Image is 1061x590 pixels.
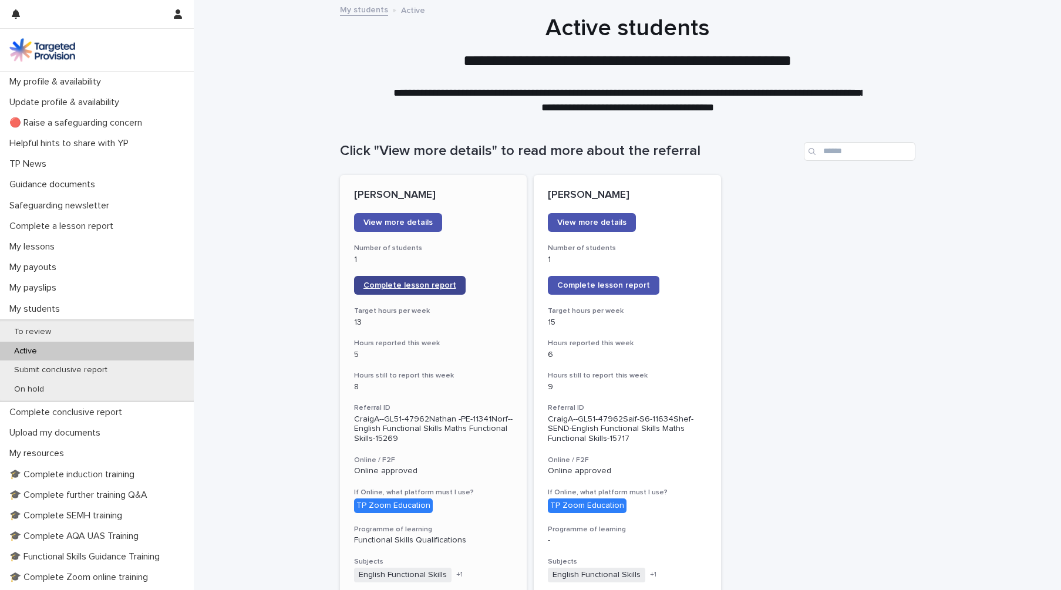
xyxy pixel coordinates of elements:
[5,551,169,562] p: 🎓 Functional Skills Guidance Training
[5,76,110,87] p: My profile & availability
[363,281,456,289] span: Complete lesson report
[9,38,75,62] img: M5nRWzHhSzIhMunXDL62
[5,159,56,170] p: TP News
[354,306,513,316] h3: Target hours per week
[340,2,388,16] a: My students
[5,427,110,439] p: Upload my documents
[354,244,513,253] h3: Number of students
[5,282,66,294] p: My payslips
[5,241,64,252] p: My lessons
[548,466,707,476] p: Online approved
[456,571,463,578] span: + 1
[354,350,513,360] p: 5
[354,535,513,545] p: Functional Skills Qualifications
[354,255,513,265] p: 1
[548,276,659,295] a: Complete lesson report
[548,213,636,232] a: View more details
[548,371,707,380] h3: Hours still to report this week
[5,138,138,149] p: Helpful hints to share with YP
[5,200,119,211] p: Safeguarding newsletter
[5,221,123,232] p: Complete a lesson report
[354,414,513,444] p: CraigA--GL51-47962Nathan -PE-11341Norf--English Functional Skills Maths Functional Skills-15269
[401,3,425,16] p: Active
[557,218,627,227] span: View more details
[354,456,513,465] h3: Online / F2F
[548,525,707,534] h3: Programme of learning
[5,117,151,129] p: 🔴 Raise a safeguarding concern
[548,568,645,582] span: English Functional Skills
[354,403,513,413] h3: Referral ID
[5,179,105,190] p: Guidance documents
[5,572,157,583] p: 🎓 Complete Zoom online training
[354,339,513,348] h3: Hours reported this week
[354,371,513,380] h3: Hours still to report this week
[548,318,707,328] p: 15
[340,143,799,160] h1: Click "View more details" to read more about the referral
[5,365,117,375] p: Submit conclusive report
[548,189,707,202] p: [PERSON_NAME]
[804,142,915,161] input: Search
[354,318,513,328] p: 13
[5,262,66,273] p: My payouts
[548,244,707,253] h3: Number of students
[5,407,132,418] p: Complete conclusive report
[548,414,707,444] p: CraigA--GL51-47962Saif-S6-11634Shef-SEND-English Functional Skills Maths Functional Skills-15717
[354,498,433,513] div: TP Zoom Education
[354,488,513,497] h3: If Online, what platform must I use?
[5,385,53,395] p: On hold
[354,568,452,582] span: English Functional Skills
[340,14,915,42] h1: Active students
[548,382,707,392] p: 9
[354,189,513,202] p: [PERSON_NAME]
[548,339,707,348] h3: Hours reported this week
[548,255,707,265] p: 1
[5,531,148,542] p: 🎓 Complete AQA UAS Training
[650,571,656,578] span: + 1
[354,466,513,476] p: Online approved
[5,346,46,356] p: Active
[5,97,129,108] p: Update profile & availability
[5,490,157,501] p: 🎓 Complete further training Q&A
[5,469,144,480] p: 🎓 Complete induction training
[354,382,513,392] p: 8
[548,488,707,497] h3: If Online, what platform must I use?
[557,281,650,289] span: Complete lesson report
[548,403,707,413] h3: Referral ID
[363,218,433,227] span: View more details
[5,510,132,521] p: 🎓 Complete SEMH training
[548,306,707,316] h3: Target hours per week
[354,557,513,567] h3: Subjects
[5,304,69,315] p: My students
[5,327,60,337] p: To review
[354,213,442,232] a: View more details
[354,525,513,534] h3: Programme of learning
[354,276,466,295] a: Complete lesson report
[548,350,707,360] p: 6
[548,535,707,545] p: -
[548,456,707,465] h3: Online / F2F
[548,498,627,513] div: TP Zoom Education
[548,557,707,567] h3: Subjects
[5,448,73,459] p: My resources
